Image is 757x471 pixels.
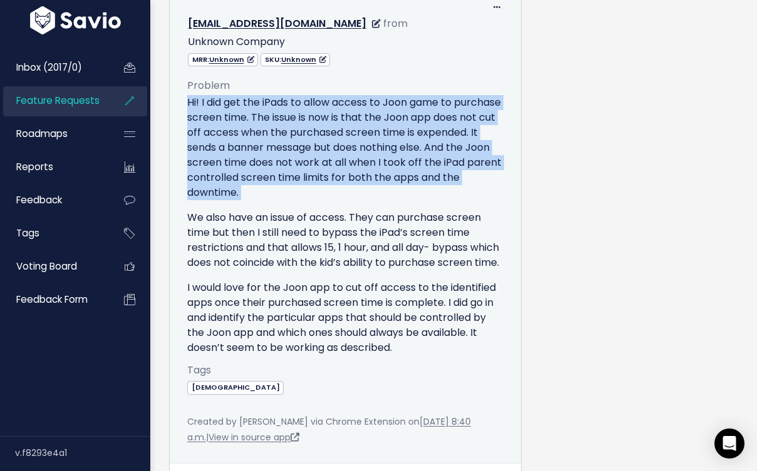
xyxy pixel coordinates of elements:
[3,53,104,82] a: Inbox (2017/0)
[187,210,503,270] p: We also have an issue of access. They can purchase screen time but then I still need to bypass th...
[16,127,68,140] span: Roadmaps
[188,33,285,51] div: Unknown Company
[714,428,744,458] div: Open Intercom Messenger
[15,437,150,469] div: v.f8293e4a1
[3,252,104,281] a: Voting Board
[3,285,104,314] a: Feedback form
[27,6,124,34] img: logo-white.9d6f32f41409.svg
[187,95,503,200] p: Hi! I did get the iPads to allow access to Joon game to purchase screen time. The issue is now is...
[16,293,88,306] span: Feedback form
[3,153,104,181] a: Reports
[187,415,471,443] span: Created by [PERSON_NAME] via Chrome Extension on |
[16,260,77,273] span: Voting Board
[209,431,299,443] a: View in source app
[187,381,284,394] span: [DEMOGRAPHIC_DATA]
[3,119,104,148] a: Roadmaps
[209,54,254,64] a: Unknown
[188,16,366,31] a: [EMAIL_ADDRESS][DOMAIN_NAME]
[187,363,211,377] span: Tags
[16,61,82,74] span: Inbox (2017/0)
[16,94,100,107] span: Feature Requests
[187,415,471,443] a: [DATE] 8:40 a.m.
[383,16,408,31] span: from
[187,78,230,93] span: Problem
[260,53,330,66] span: SKU:
[3,219,104,248] a: Tags
[16,193,62,206] span: Feedback
[16,160,53,173] span: Reports
[188,53,258,66] span: MRR:
[187,380,284,393] a: [DEMOGRAPHIC_DATA]
[281,54,326,64] a: Unknown
[187,280,503,355] p: I would love for the Joon app to cut off access to the identified apps once their purchased scree...
[3,86,104,115] a: Feature Requests
[16,226,39,240] span: Tags
[3,186,104,215] a: Feedback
